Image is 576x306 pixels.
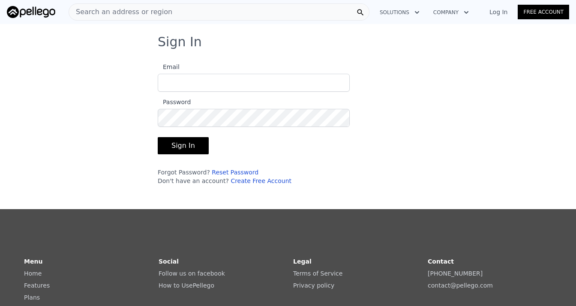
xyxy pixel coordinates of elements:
[293,270,342,277] a: Terms of Service
[69,7,172,17] span: Search an address or region
[428,270,483,277] a: [PHONE_NUMBER]
[158,34,418,50] h3: Sign In
[24,294,40,301] a: Plans
[159,270,225,277] a: Follow us on facebook
[373,5,426,20] button: Solutions
[158,74,350,92] input: Email
[479,8,518,16] a: Log In
[7,6,55,18] img: Pellego
[426,5,476,20] button: Company
[24,258,42,265] strong: Menu
[158,168,350,185] div: Forgot Password? Don't have an account?
[24,282,50,289] a: Features
[158,63,180,70] span: Email
[231,177,291,184] a: Create Free Account
[212,169,258,176] a: Reset Password
[158,137,209,154] button: Sign In
[158,99,191,105] span: Password
[428,258,454,265] strong: Contact
[518,5,569,19] a: Free Account
[24,270,42,277] a: Home
[158,109,350,127] input: Password
[159,258,179,265] strong: Social
[293,282,334,289] a: Privacy policy
[428,282,493,289] a: contact@pellego.com
[293,258,312,265] strong: Legal
[159,282,214,289] a: How to UsePellego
